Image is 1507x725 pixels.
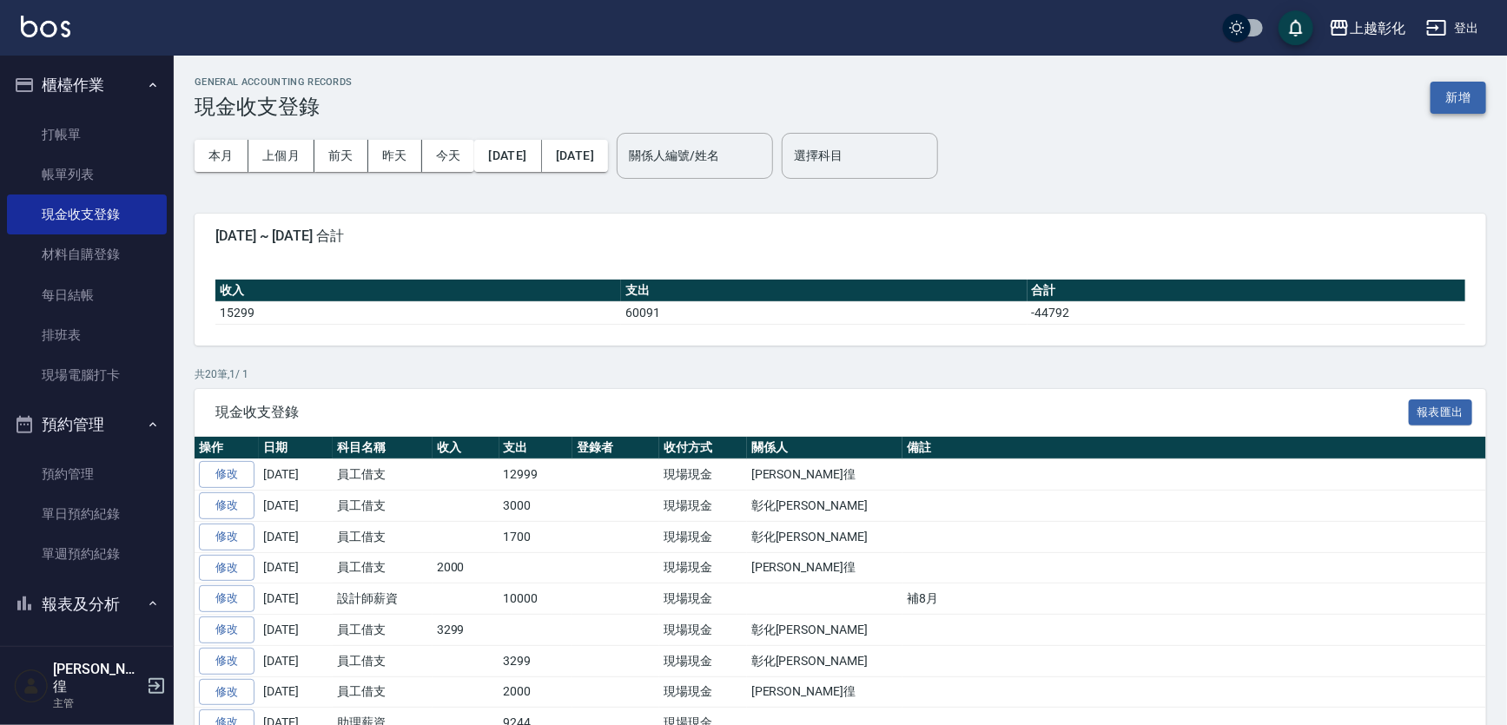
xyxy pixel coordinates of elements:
a: 報表目錄 [7,633,167,673]
td: 2000 [499,676,573,708]
button: 前天 [314,140,368,172]
td: 現場現金 [659,645,747,676]
button: [DATE] [542,140,608,172]
a: 報表匯出 [1409,403,1473,419]
button: 報表匯出 [1409,399,1473,426]
td: [PERSON_NAME]徨 [747,459,902,491]
td: 現場現金 [659,491,747,522]
a: 每日結帳 [7,275,167,315]
img: Logo [21,16,70,37]
a: 現金收支登錄 [7,194,167,234]
td: 10000 [499,583,573,615]
button: 預約管理 [7,402,167,447]
h3: 現金收支登錄 [195,95,353,119]
td: 彰化[PERSON_NAME] [747,521,902,552]
a: 修改 [199,524,254,550]
span: 現金收支登錄 [215,404,1409,421]
td: 現場現金 [659,521,747,552]
td: 3000 [499,491,573,522]
td: [DATE] [259,676,333,708]
a: 修改 [199,585,254,612]
td: 現場現金 [659,583,747,615]
a: 新增 [1431,89,1486,105]
td: [PERSON_NAME]徨 [747,676,902,708]
th: 收入 [215,280,621,302]
td: 2000 [433,552,499,583]
a: 修改 [199,648,254,675]
td: 員工借支 [333,645,433,676]
td: 彰化[PERSON_NAME] [747,645,902,676]
td: 15299 [215,301,621,324]
td: 員工借支 [333,459,433,491]
a: 單日預約紀錄 [7,494,167,534]
button: 本月 [195,140,248,172]
td: 12999 [499,459,573,491]
td: 補8月 [902,583,1486,615]
th: 備註 [902,437,1486,459]
th: 支出 [621,280,1027,302]
td: 員工借支 [333,491,433,522]
p: 主管 [53,695,142,711]
h2: GENERAL ACCOUNTING RECORDS [195,76,353,88]
td: 60091 [621,301,1027,324]
td: [DATE] [259,645,333,676]
td: [DATE] [259,521,333,552]
td: 3299 [499,645,573,676]
h5: [PERSON_NAME]徨 [53,661,142,695]
button: [DATE] [474,140,541,172]
td: [DATE] [259,552,333,583]
div: 上越彰化 [1350,17,1405,39]
img: Person [14,669,49,703]
a: 單週預約紀錄 [7,534,167,574]
th: 收付方式 [659,437,747,459]
a: 修改 [199,616,254,643]
th: 操作 [195,437,259,459]
button: 登出 [1419,12,1486,44]
td: 現場現金 [659,615,747,646]
button: 上越彰化 [1322,10,1412,46]
td: [DATE] [259,583,333,615]
td: 現場現金 [659,552,747,583]
button: 報表及分析 [7,582,167,627]
td: [PERSON_NAME]徨 [747,552,902,583]
th: 關係人 [747,437,902,459]
td: 員工借支 [333,615,433,646]
td: 設計師薪資 [333,583,433,615]
td: 彰化[PERSON_NAME] [747,491,902,522]
button: save [1279,10,1313,45]
td: 現場現金 [659,676,747,708]
th: 科目名稱 [333,437,433,459]
button: 昨天 [368,140,422,172]
td: [DATE] [259,459,333,491]
td: 1700 [499,521,573,552]
a: 修改 [199,555,254,582]
button: 新增 [1431,82,1486,114]
td: 員工借支 [333,552,433,583]
th: 合計 [1028,280,1465,302]
button: 今天 [422,140,475,172]
th: 登錄者 [572,437,659,459]
th: 日期 [259,437,333,459]
td: 彰化[PERSON_NAME] [747,615,902,646]
span: [DATE] ~ [DATE] 合計 [215,227,1465,245]
td: [DATE] [259,615,333,646]
a: 打帳單 [7,115,167,155]
td: 3299 [433,615,499,646]
th: 支出 [499,437,573,459]
a: 修改 [199,679,254,706]
td: 現場現金 [659,459,747,491]
td: 員工借支 [333,676,433,708]
td: 員工借支 [333,521,433,552]
p: 共 20 筆, 1 / 1 [195,366,1486,382]
a: 現場電腦打卡 [7,355,167,395]
td: -44792 [1028,301,1465,324]
a: 預約管理 [7,454,167,494]
a: 修改 [199,492,254,519]
th: 收入 [433,437,499,459]
a: 帳單列表 [7,155,167,194]
a: 修改 [199,461,254,488]
button: 上個月 [248,140,314,172]
button: 櫃檯作業 [7,63,167,108]
a: 排班表 [7,315,167,355]
a: 材料自購登錄 [7,234,167,274]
